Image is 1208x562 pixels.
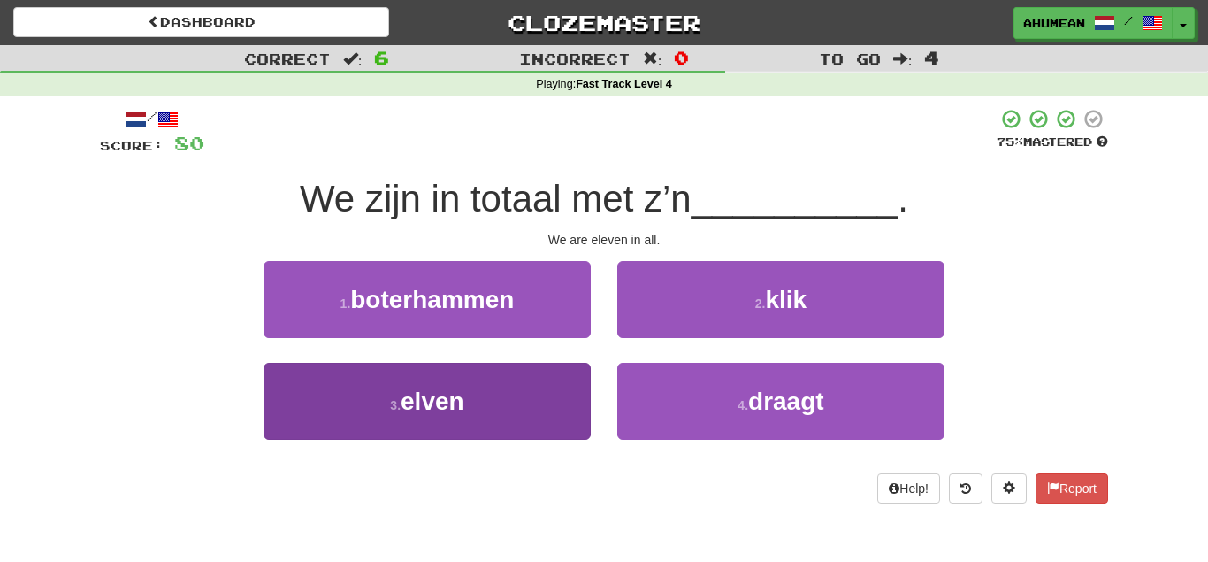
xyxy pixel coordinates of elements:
[390,398,401,412] small: 3 .
[264,363,591,440] button: 3.elven
[100,108,204,130] div: /
[893,51,913,66] span: :
[819,50,881,67] span: To go
[576,78,672,90] strong: Fast Track Level 4
[877,473,940,504] button: Help!
[617,363,944,440] button: 4.draagt
[1036,473,1108,504] button: Report
[13,7,389,37] a: Dashboard
[898,178,908,219] span: .
[674,47,689,68] span: 0
[949,473,982,504] button: Round history (alt+y)
[416,7,791,38] a: Clozemaster
[692,178,898,219] span: __________
[755,296,766,311] small: 2 .
[244,50,331,67] span: Correct
[765,286,807,313] span: klik
[264,261,591,338] button: 1.boterhammen
[643,51,662,66] span: :
[924,47,939,68] span: 4
[1023,15,1085,31] span: AHumean
[1013,7,1173,39] a: AHumean /
[374,47,389,68] span: 6
[100,138,164,153] span: Score:
[748,388,824,415] span: draagt
[1124,14,1133,27] span: /
[343,51,363,66] span: :
[340,296,351,311] small: 1 .
[738,398,748,412] small: 4 .
[300,178,692,219] span: We zijn in totaal met z’n
[997,135,1023,149] span: 75 %
[519,50,631,67] span: Incorrect
[100,231,1108,249] div: We are eleven in all.
[350,286,514,313] span: boterhammen
[401,388,464,415] span: elven
[997,135,1108,150] div: Mastered
[617,261,944,338] button: 2.klik
[174,132,204,154] span: 80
